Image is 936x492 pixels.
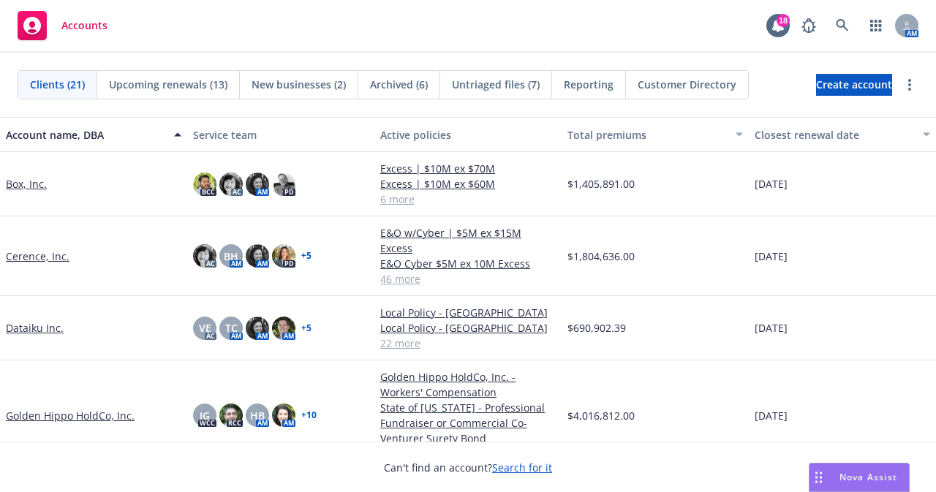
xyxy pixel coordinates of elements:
[6,176,47,192] a: Box, Inc.
[384,460,552,475] span: Can't find an account?
[272,317,295,340] img: photo
[452,77,540,92] span: Untriaged files (7)
[755,249,788,264] span: [DATE]
[816,71,892,99] span: Create account
[749,117,936,152] button: Closest renewal date
[816,74,892,96] a: Create account
[380,271,556,287] a: 46 more
[225,320,238,336] span: TC
[567,320,626,336] span: $690,902.39
[755,320,788,336] span: [DATE]
[246,173,269,196] img: photo
[272,404,295,427] img: photo
[564,77,614,92] span: Reporting
[901,76,918,94] a: more
[492,461,552,474] a: Search for it
[193,173,216,196] img: photo
[809,463,910,492] button: Nova Assist
[380,320,556,336] a: Local Policy - [GEOGRAPHIC_DATA]
[567,127,727,143] div: Total premiums
[562,117,749,152] button: Total premiums
[370,77,428,92] span: Archived (6)
[755,408,788,423] span: [DATE]
[755,176,788,192] span: [DATE]
[567,249,635,264] span: $1,804,636.00
[301,324,312,333] a: + 5
[187,117,374,152] button: Service team
[252,77,346,92] span: New businesses (2)
[6,249,69,264] a: Cerence, Inc.
[380,192,556,207] a: 6 more
[638,77,736,92] span: Customer Directory
[839,471,897,483] span: Nova Assist
[30,77,85,92] span: Clients (21)
[200,408,210,423] span: JG
[193,244,216,268] img: photo
[380,305,556,320] a: Local Policy - [GEOGRAPHIC_DATA]
[219,404,243,427] img: photo
[272,244,295,268] img: photo
[272,173,295,196] img: photo
[6,320,64,336] a: Dataiku Inc.
[246,317,269,340] img: photo
[380,336,556,351] a: 22 more
[374,117,562,152] button: Active policies
[809,463,828,491] div: Drag to move
[12,5,113,46] a: Accounts
[380,225,556,256] a: E&O w/Cyber | $5M ex $15M Excess
[199,320,211,336] span: VE
[380,369,556,400] a: Golden Hippo HoldCo, Inc. - Workers' Compensation
[301,411,317,420] a: + 10
[6,408,135,423] a: Golden Hippo HoldCo, Inc.
[380,256,556,271] a: E&O Cyber $5M ex 10M Excess
[567,176,635,192] span: $1,405,891.00
[193,127,369,143] div: Service team
[828,11,857,40] a: Search
[380,161,556,176] a: Excess | $10M ex $70M
[567,408,635,423] span: $4,016,812.00
[109,77,227,92] span: Upcoming renewals (13)
[755,127,914,143] div: Closest renewal date
[794,11,823,40] a: Report a Bug
[380,400,556,446] a: State of [US_STATE] - Professional Fundraiser or Commercial Co-Venturer Surety Bond
[380,127,556,143] div: Active policies
[777,14,790,27] div: 18
[219,173,243,196] img: photo
[246,244,269,268] img: photo
[224,249,238,264] span: BH
[380,176,556,192] a: Excess | $10M ex $60M
[301,251,312,260] a: + 5
[6,127,165,143] div: Account name, DBA
[250,408,265,423] span: HB
[61,20,107,31] span: Accounts
[861,11,891,40] a: Switch app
